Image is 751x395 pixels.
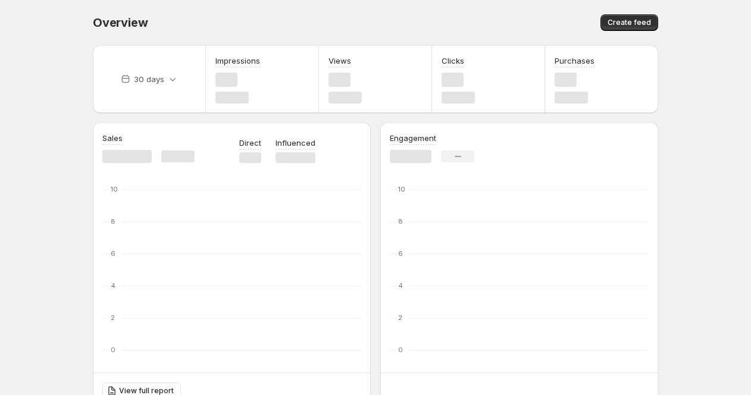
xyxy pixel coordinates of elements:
span: Overview [93,15,148,30]
h3: Views [328,55,351,67]
text: 4 [398,281,403,290]
span: Create feed [608,18,651,27]
text: 2 [111,314,115,322]
text: 10 [398,185,405,193]
text: 10 [111,185,118,193]
p: Influenced [276,137,315,149]
text: 2 [398,314,402,322]
text: 4 [111,281,115,290]
h3: Sales [102,132,123,144]
h3: Impressions [215,55,260,67]
h3: Clicks [442,55,464,67]
text: 8 [111,217,115,225]
text: 8 [398,217,403,225]
text: 6 [111,249,115,258]
text: 6 [398,249,403,258]
h3: Purchases [555,55,594,67]
p: 30 days [134,73,164,85]
button: Create feed [600,14,658,31]
h3: Engagement [390,132,436,144]
text: 0 [398,346,403,354]
p: Direct [239,137,261,149]
text: 0 [111,346,115,354]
